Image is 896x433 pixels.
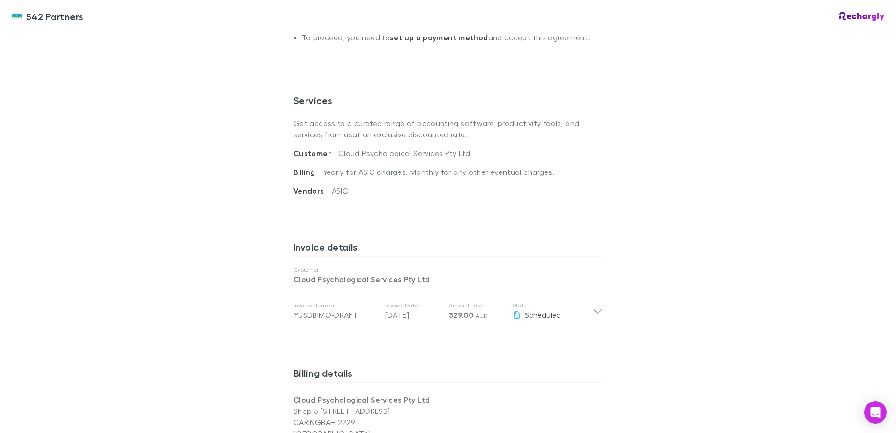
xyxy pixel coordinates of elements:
h3: Services [293,95,603,110]
span: Yearly for ASIC charges. Monthly for any other eventual charges. [323,167,555,176]
div: Invoice NumberYUSDBIMO-DRAFTInvoice Date[DATE]Amount Due329.00 AUDStatusScheduled [286,292,610,330]
div: YUSDBIMO-DRAFT [293,309,378,321]
span: Customer [293,149,338,158]
span: 542 Partners [26,9,84,23]
img: Rechargly Logo [839,12,885,21]
p: Cloud Psychological Services Pty Ltd [293,394,448,405]
p: Amount Due [449,302,505,309]
img: 542 Partners's Logo [11,11,22,22]
p: Invoice Number [293,302,378,309]
p: Status [513,302,593,309]
p: [DATE] [385,309,441,321]
span: 329.00 [449,310,473,320]
span: Cloud Psychological Services Pty Ltd [338,149,470,157]
p: Get access to a curated range of accounting software, productivity tools, and services from us at... [293,110,603,148]
p: Shop 3 [STREET_ADDRESS] [293,405,448,417]
li: To proceed, you need to and accept this agreement. [302,33,603,50]
p: Customer [293,266,603,274]
span: AUD [476,312,488,319]
p: CARINGBAH 2229 [293,417,448,428]
span: Vendors [293,186,332,195]
h3: Billing details [293,367,603,382]
strong: set up a payment method [390,33,488,42]
span: Scheduled [525,310,561,319]
p: Invoice Date [385,302,441,309]
span: ASIC [332,186,348,195]
p: Cloud Psychological Services Pty Ltd [293,274,603,285]
span: Billing [293,167,323,177]
div: Open Intercom Messenger [864,401,887,424]
h3: Invoice details [293,241,603,256]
